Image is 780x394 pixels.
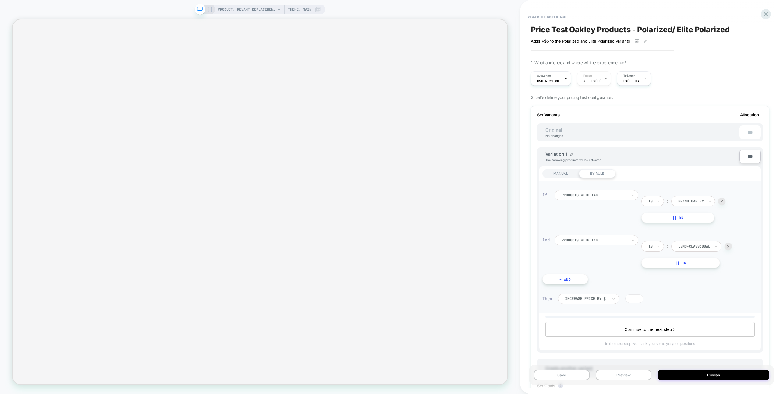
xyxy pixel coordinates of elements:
button: || Or [641,258,720,268]
span: Original [539,127,568,132]
span: Set Variants [537,112,560,117]
span: The following products will be affected [545,158,601,162]
span: 2. Let's define your pricing test configuration: [531,95,613,100]
span: Variation 1 [545,151,567,157]
span: Trigger [623,74,635,78]
div: Increase Price by $ [565,296,608,301]
span: Price Test Oakley Products - Polarized/ Elite Polarized [531,25,730,34]
span: USD & 21 More [537,79,562,83]
button: + And [542,274,588,284]
img: edit [570,153,573,156]
button: Continue to the next step > [545,322,755,337]
img: end [721,200,723,202]
span: Create another variant [539,361,599,375]
div: MANUAL [542,169,579,178]
span: Allocation [740,112,759,117]
div: ︰ [665,197,671,206]
div: Then [542,296,552,301]
div: BY RULE [579,169,615,178]
span: Adds +$5 to the Polarized and Elite Polarized variants [531,39,630,44]
button: < back to dashboard [525,12,569,22]
button: Preview [596,370,651,380]
span: Audience [537,74,551,78]
div: No changes [539,134,569,138]
button: || Or [641,213,714,223]
div: If [542,192,548,198]
span: In the next step we'll ask you some yes/no questions [605,341,695,347]
span: 1. What audience and where will the experience run? [531,60,626,65]
span: Theme: MAIN [288,5,311,14]
div: ︰ [665,242,671,251]
button: Publish [658,370,769,380]
span: Page Load [623,79,641,83]
div: And [542,237,551,243]
button: Save [534,370,590,380]
img: end [727,245,729,248]
span: PRODUCT: Revant Replacement Lenses for Oakley [PERSON_NAME] OO9102 [218,5,276,14]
